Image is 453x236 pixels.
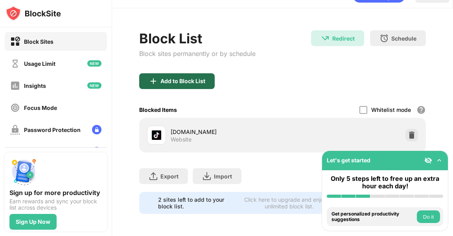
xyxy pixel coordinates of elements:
img: time-usage-off.svg [10,59,20,69]
button: Do it [417,210,440,223]
img: lock-menu.svg [92,147,101,156]
img: lock-menu.svg [92,125,101,134]
img: eye-not-visible.svg [424,156,432,164]
div: Only 5 steps left to free up an extra hour each day! [327,175,443,190]
div: Block sites permanently or by schedule [139,50,256,58]
div: Schedule [391,35,416,42]
div: Get personalized productivity suggestions [331,211,415,223]
img: push-signup.svg [9,157,38,186]
img: focus-off.svg [10,103,20,113]
div: Sign up for more productivity [9,189,102,197]
div: Whitelist mode [371,106,411,113]
div: Earn rewards and sync your block list across devices [9,198,102,211]
div: Click here to upgrade and enjoy an unlimited block list. [235,196,343,210]
div: Import [214,173,232,180]
img: logo-blocksite.svg [6,6,61,21]
div: [DOMAIN_NAME] [171,128,282,136]
div: Website [171,136,192,143]
div: Add to Block List [160,78,205,84]
div: Block Sites [24,38,53,45]
div: Let's get started [327,157,370,164]
img: password-protection-off.svg [10,125,20,135]
div: Insights [24,82,46,89]
div: Blocked Items [139,106,177,113]
img: omni-setup-toggle.svg [435,156,443,164]
img: new-icon.svg [87,82,101,89]
img: customize-block-page-off.svg [10,147,20,157]
div: Redirect [332,35,355,42]
div: 2 sites left to add to your block list. [158,196,230,210]
div: Export [160,173,179,180]
img: favicons [152,130,161,140]
img: insights-off.svg [10,81,20,91]
div: Password Protection [24,126,81,133]
img: block-on.svg [10,37,20,46]
div: Block List [139,30,256,46]
div: Sign Up Now [16,219,50,225]
div: Focus Mode [24,104,57,111]
img: new-icon.svg [87,60,101,67]
div: Usage Limit [24,60,55,67]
